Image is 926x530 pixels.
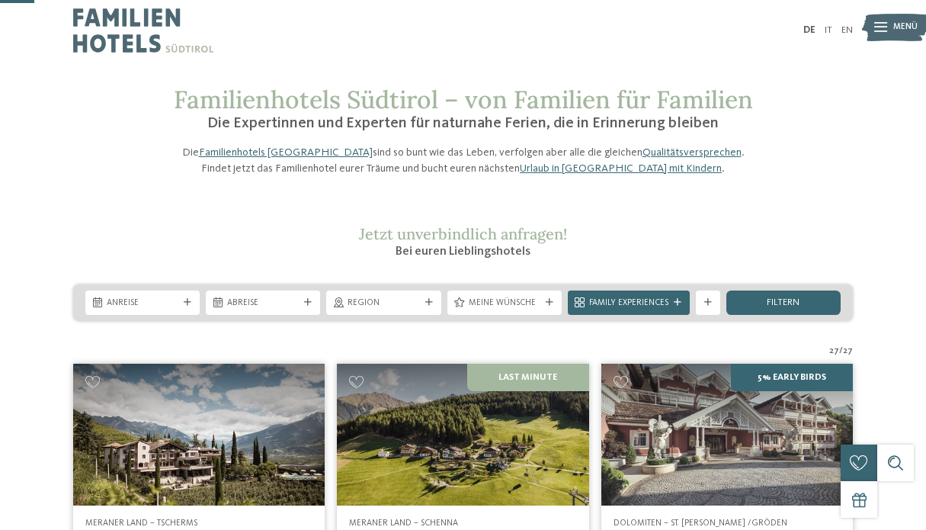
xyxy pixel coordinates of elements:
span: Familienhotels Südtirol – von Familien für Familien [174,84,753,115]
span: Region [348,297,419,310]
span: 27 [843,345,853,358]
span: Family Experiences [589,297,668,310]
a: Urlaub in [GEOGRAPHIC_DATA] mit Kindern [520,163,722,174]
img: Familienhotels gesucht? Hier findet ihr die besten! [337,364,588,506]
a: Qualitätsversprechen [642,147,742,158]
img: Familienhotels gesucht? Hier findet ihr die besten! [73,364,325,506]
span: Meine Wünsche [469,297,540,310]
span: Bei euren Lieblingshotels [396,246,530,258]
span: Die Expertinnen und Experten für naturnahe Ferien, die in Erinnerung bleiben [207,116,719,131]
p: Die sind so bunt wie das Leben, verfolgen aber alle die gleichen . Findet jetzt das Familienhotel... [174,145,753,175]
span: Abreise [227,297,299,310]
span: Meraner Land – Tscherms [85,519,197,528]
span: Anreise [107,297,178,310]
a: DE [803,25,815,35]
a: EN [841,25,853,35]
span: Menü [893,21,918,34]
span: Dolomiten – St. [PERSON_NAME] /Gröden [614,519,787,528]
span: 27 [829,345,839,358]
span: filtern [767,298,799,308]
span: Jetzt unverbindlich anfragen! [359,224,567,243]
span: Meraner Land – Schenna [349,519,458,528]
img: Family Spa Grand Hotel Cavallino Bianco ****ˢ [601,364,853,506]
a: IT [825,25,832,35]
span: / [839,345,843,358]
a: Familienhotels [GEOGRAPHIC_DATA] [199,147,373,158]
